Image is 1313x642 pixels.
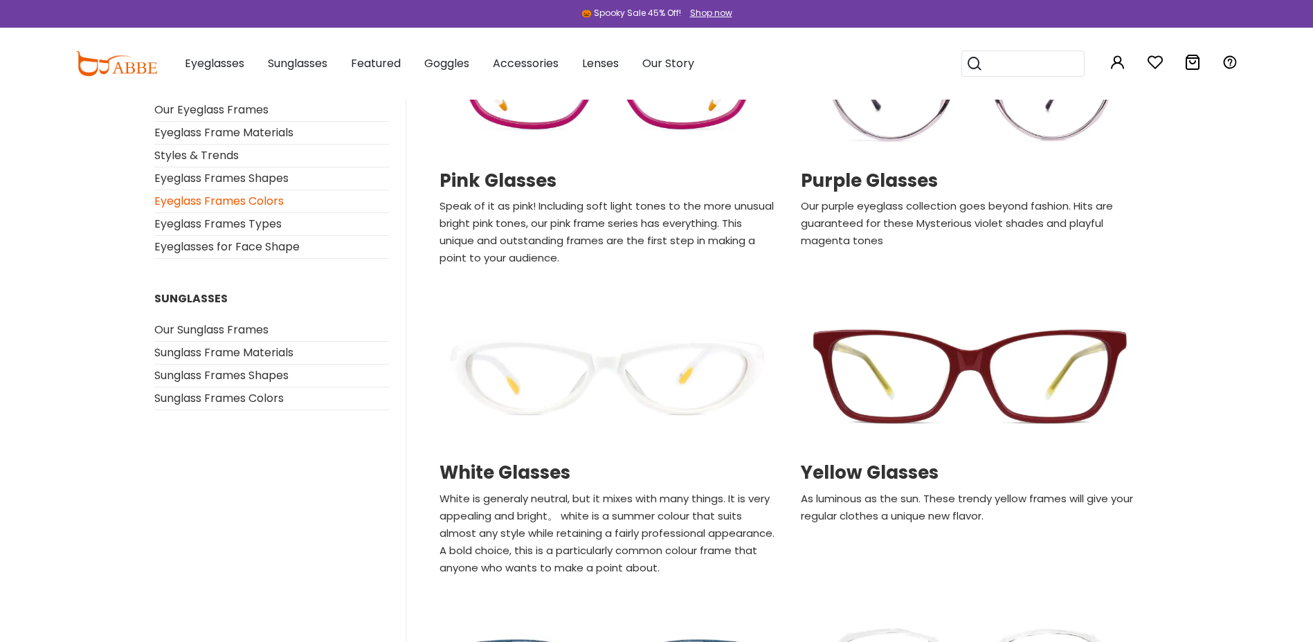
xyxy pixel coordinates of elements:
[154,292,389,305] h6: SUNGLASSES
[268,55,327,71] span: Sunglasses
[154,345,293,360] a: Sunglass Frame Materials
[801,197,1137,249] p: Our purple eyeglass collection goes beyond fashion. Hits are guaranteed for these Mysterious viol...
[582,55,619,71] span: Lenses
[75,51,157,76] img: abbeglasses.com
[154,367,289,383] a: Sunglass Frames Shapes
[801,490,1137,524] p: As luminous as the sun. These trendy yellow frames will give your regular clothes a unique new fl...
[493,55,559,71] span: Accessories
[185,55,244,71] span: Eyeglasses
[440,490,776,576] p: White is generaly neutral, but it mixes with many things. It is very appealing and bright。 white ...
[424,55,469,71] span: Goggles
[154,322,269,338] a: Our Sunglass Frames
[154,216,282,232] a: Eyeglass Frames Types
[351,55,401,71] span: Featured
[154,102,269,118] a: Our Eyeglass Frames
[683,7,732,19] a: Shop now
[795,288,1143,462] img: Yellow Glasses
[154,147,239,163] a: Styles & Trends
[154,170,289,186] a: Eyeglass Frames Shapes
[440,462,776,484] a: White Glasses
[690,7,732,19] div: Shop now
[440,170,776,192] a: Pink Glasses
[154,125,293,140] a: Eyeglass Frame Materials
[154,193,284,209] a: Eyeglass Frames Colors
[801,462,1137,484] a: Yellow Glasses
[154,390,284,406] a: Sunglass Frames Colors
[801,170,1137,192] a: Purple Glasses
[581,7,681,19] div: 🎃 Spooky Sale 45% Off!
[642,55,694,71] span: Our Story
[440,197,776,266] p: Speak of it as pink! Including soft light tones to the more unusual bright pink tones, our pink f...
[434,288,781,462] img: White Glasses
[154,239,300,255] a: Eyeglasses for Face Shape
